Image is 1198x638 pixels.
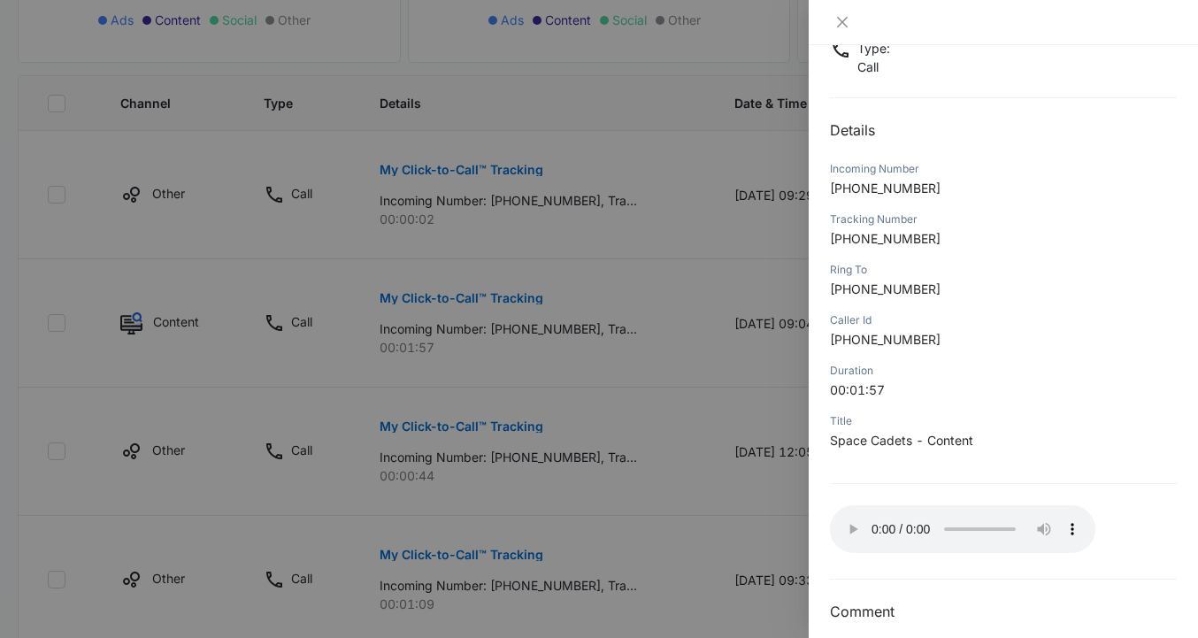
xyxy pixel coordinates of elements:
span: [PHONE_NUMBER] [830,181,941,196]
span: Space Cadets - Content [830,433,973,448]
span: [PHONE_NUMBER] [830,332,941,347]
p: Call [857,58,890,76]
span: [PHONE_NUMBER] [830,231,941,246]
audio: Your browser does not support the audio tag. [830,505,1095,553]
span: close [835,15,849,29]
h2: Details [830,119,1177,141]
span: 00:01:57 [830,382,885,397]
p: Type : [857,39,890,58]
span: [PHONE_NUMBER] [830,281,941,296]
div: Duration [830,363,1177,379]
h3: Comment [830,601,1177,622]
div: Tracking Number [830,211,1177,227]
div: Caller Id [830,312,1177,328]
div: Ring To [830,262,1177,278]
button: Close [830,14,855,30]
div: Title [830,413,1177,429]
div: Incoming Number [830,161,1177,177]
